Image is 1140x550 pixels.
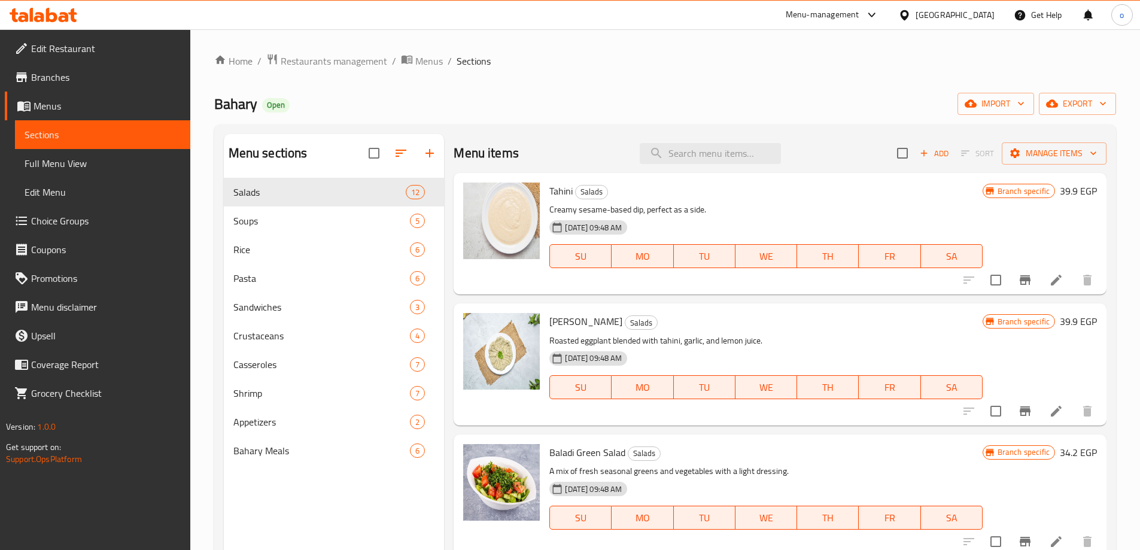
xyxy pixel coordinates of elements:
[15,120,190,149] a: Sections
[214,54,253,68] a: Home
[411,330,424,342] span: 4
[5,206,190,235] a: Choice Groups
[392,54,396,68] li: /
[233,443,411,458] span: Bahary Meals
[1049,534,1063,549] a: Edit menu item
[555,379,607,396] span: SU
[5,63,190,92] a: Branches
[5,92,190,120] a: Menus
[224,321,445,350] div: Crustaceans4
[983,399,1008,424] span: Select to update
[411,445,424,457] span: 6
[281,54,387,68] span: Restaurants management
[864,379,916,396] span: FR
[411,244,424,256] span: 6
[1011,266,1039,294] button: Branch-specific-item
[576,185,607,199] span: Salads
[37,419,56,434] span: 1.0.0
[560,353,627,364] span: [DATE] 09:48 AM
[921,244,983,268] button: SA
[415,139,444,168] button: Add section
[401,53,443,69] a: Menus
[549,202,982,217] p: Creamy sesame-based dip, perfect as a side.
[410,271,425,285] div: items
[5,293,190,321] a: Menu disclaimer
[5,264,190,293] a: Promotions
[555,248,607,265] span: SU
[214,90,257,117] span: Bahary
[612,375,673,399] button: MO
[1060,444,1097,461] h6: 34.2 EGP
[410,386,425,400] div: items
[549,182,573,200] span: Tahini
[616,379,668,396] span: MO
[549,375,612,399] button: SU
[957,93,1034,115] button: import
[915,144,953,163] button: Add
[224,235,445,264] div: Rice6
[233,185,406,199] div: Salads
[926,248,978,265] span: SA
[1011,397,1039,426] button: Branch-specific-item
[549,244,612,268] button: SU
[915,144,953,163] span: Add item
[233,242,411,257] span: Rice
[5,350,190,379] a: Coverage Report
[926,379,978,396] span: SA
[890,141,915,166] span: Select section
[463,313,540,390] img: Baba Ghanoug
[31,70,181,84] span: Branches
[233,329,411,343] span: Crustaceans
[1073,397,1102,426] button: delete
[457,54,491,68] span: Sections
[674,375,735,399] button: TU
[5,321,190,350] a: Upsell
[233,214,411,228] span: Soups
[406,187,424,198] span: 12
[560,222,627,233] span: [DATE] 09:48 AM
[31,300,181,314] span: Menu disclaimer
[233,271,411,285] div: Pasta
[411,388,424,399] span: 7
[640,143,781,164] input: search
[361,141,387,166] span: Select all sections
[411,417,424,428] span: 2
[410,329,425,343] div: items
[616,248,668,265] span: MO
[31,271,181,285] span: Promotions
[735,244,797,268] button: WE
[25,127,181,142] span: Sections
[921,506,983,530] button: SA
[25,185,181,199] span: Edit Menu
[257,54,262,68] li: /
[233,415,411,429] div: Appetizers
[233,300,411,314] span: Sandwiches
[616,509,668,527] span: MO
[918,147,950,160] span: Add
[31,41,181,56] span: Edit Restaurant
[262,100,290,110] span: Open
[410,214,425,228] div: items
[1049,404,1063,418] a: Edit menu item
[5,235,190,264] a: Coupons
[31,329,181,343] span: Upsell
[1002,142,1106,165] button: Manage items
[224,350,445,379] div: Casseroles7
[983,268,1008,293] span: Select to update
[266,53,387,69] a: Restaurants management
[1011,146,1097,161] span: Manage items
[549,443,625,461] span: Baladi Green Salad
[735,506,797,530] button: WE
[786,8,859,22] div: Menu-management
[454,144,519,162] h2: Menu items
[679,248,731,265] span: TU
[549,506,612,530] button: SU
[233,357,411,372] div: Casseroles
[31,386,181,400] span: Grocery Checklist
[625,316,657,330] span: Salads
[967,96,1025,111] span: import
[233,386,411,400] span: Shrimp
[797,244,859,268] button: TH
[224,178,445,206] div: Salads12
